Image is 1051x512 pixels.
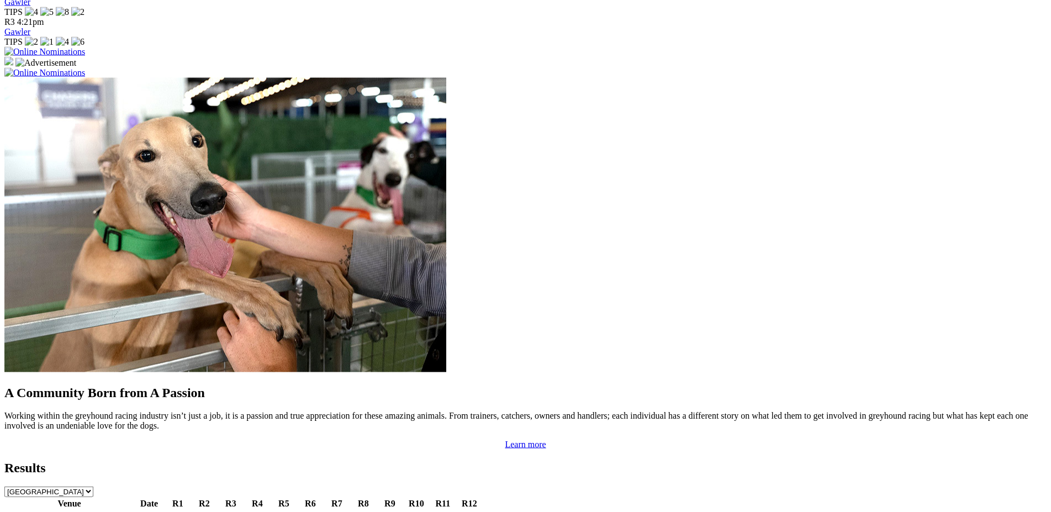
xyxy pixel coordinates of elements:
[40,37,54,47] img: 1
[218,498,244,509] th: R3
[4,47,85,57] img: Online Nominations
[4,17,15,27] span: R3
[17,17,44,27] span: 4:21pm
[4,78,446,372] img: Westy_Cropped.jpg
[4,37,23,46] span: TIPS
[4,461,1047,476] h2: Results
[4,386,1047,400] h2: A Community Born from A Passion
[25,37,38,47] img: 2
[71,37,84,47] img: 6
[404,498,429,509] th: R10
[134,498,164,509] th: Date
[71,7,84,17] img: 2
[245,498,270,509] th: R4
[4,7,23,17] span: TIPS
[4,27,30,36] a: Gawler
[377,498,403,509] th: R9
[40,7,54,17] img: 5
[25,7,38,17] img: 4
[430,498,456,509] th: R11
[56,37,69,47] img: 4
[271,498,297,509] th: R5
[4,411,1047,431] p: Working within the greyhound racing industry isn’t just a job, it is a passion and true appreciat...
[4,57,13,66] img: 15187_Greyhounds_GreysPlayCentral_Resize_SA_WebsiteBanner_300x115_2025.jpg
[457,498,482,509] th: R12
[324,498,350,509] th: R7
[298,498,323,509] th: R6
[15,58,76,68] img: Advertisement
[56,7,69,17] img: 8
[165,498,191,509] th: R1
[351,498,376,509] th: R8
[505,440,546,449] a: Learn more
[4,68,85,78] img: Online Nominations
[6,498,133,509] th: Venue
[192,498,217,509] th: R2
